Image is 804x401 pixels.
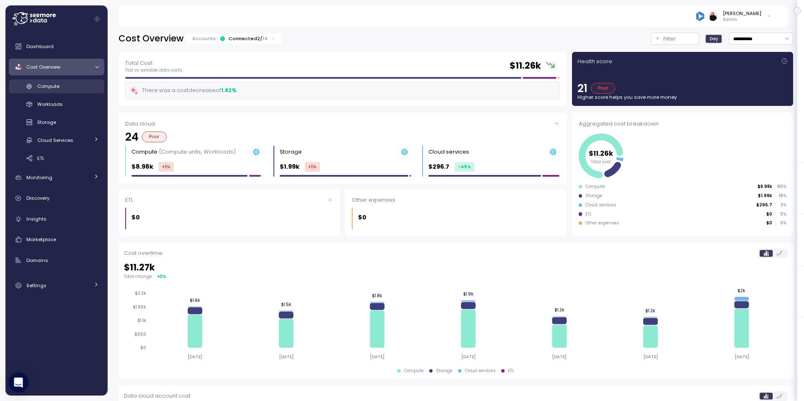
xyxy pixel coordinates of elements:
[734,354,749,360] tspan: [DATE]
[9,133,104,147] a: Cloud Services
[9,98,104,111] a: Workloads
[124,274,152,280] p: Total change
[157,273,166,280] div: ▾
[119,189,340,236] a: ETL$0
[766,211,772,217] p: $0
[404,368,424,374] div: Compute
[663,35,676,43] p: Filter
[591,83,616,94] div: Poor
[37,119,56,126] span: Storage
[776,193,786,199] p: 18 %
[723,17,761,23] p: Admin
[140,345,146,350] tspan: $0
[9,231,104,248] a: Marketplace
[119,113,567,183] a: Data cloud24PoorCompute (Compute units, Workloads)$8.98k+1%Storage $1.99k+1%Cloud services $296.7...
[26,195,49,201] span: Discovery
[651,33,699,45] button: Filter
[9,59,104,75] a: Cost Overview
[92,16,102,22] button: Collapse navigation
[9,116,104,129] a: Storage
[37,137,73,144] span: Cloud Services
[510,60,541,72] h2: $ 11.26k
[124,249,162,257] p: Cost overtime
[756,202,772,208] p: $296.7
[26,236,56,243] span: Marketplace
[465,368,496,374] div: Cloud services
[26,257,48,264] span: Domains
[190,298,200,303] tspan: $1.6k
[766,220,772,226] p: $0
[142,131,167,142] div: Poor
[26,64,60,70] span: Cost Overview
[723,10,761,17] div: [PERSON_NAME]
[9,38,104,55] a: Dashboard
[263,35,267,42] p: 14
[133,304,146,310] tspan: $1.65k
[577,57,612,66] p: Health score
[552,354,567,360] tspan: [DATE]
[436,368,453,374] div: Storage
[358,213,366,222] p: $0
[9,277,104,294] a: Settings
[9,211,104,227] a: Insights
[37,155,44,162] span: ETL
[776,211,786,217] p: 0 %
[372,293,382,298] tspan: $1.8k
[9,169,104,186] a: Monitoring
[776,184,786,190] p: 80 %
[710,36,718,42] span: Day
[131,162,153,172] p: $8.98k
[591,159,611,165] tspan: Total cost
[26,282,46,289] span: Settings
[8,373,28,393] div: Open Intercom Messenger
[37,83,59,90] span: Compute
[130,86,237,95] div: There was a cost decrease of
[776,202,786,208] p: 3 %
[188,354,202,360] tspan: [DATE]
[26,216,46,222] span: Insights
[192,35,216,42] p: Accounts:
[461,354,476,360] tspan: [DATE]
[737,288,745,293] tspan: $2k
[455,162,474,172] div: -49 %
[221,86,237,95] div: 1.82 %
[124,262,788,274] h2: $ 11.27k
[159,162,174,172] div: +1 %
[125,196,333,204] div: ETL
[37,101,63,108] span: Workloads
[137,318,146,324] tspan: $1.1k
[125,59,182,67] p: Total Cost
[281,302,291,307] tspan: $1.5k
[119,33,183,45] h2: Cost Overview
[125,67,182,73] p: Flat vs variable data costs
[585,220,619,226] div: Other expenses
[709,12,717,21] img: ALV-UjVXQUzG-r6sHBNAELmFkcVdal1_YTNxb4sAYu0HqahyvAaBd-F9Mx8P9cAJcLjYkBU-uKw29Fb8DW9EUyKZcBOfd6bsd...
[585,211,592,217] div: ETL
[577,94,788,100] p: Higher score helps you save more money
[9,252,104,269] a: Domains
[554,307,564,313] tspan: $1.2k
[305,162,320,172] div: +1 %
[585,202,616,208] div: Cloud services
[279,354,294,360] tspan: [DATE]
[579,120,786,128] div: Aggregated cost breakdown
[26,174,52,181] span: Monitoring
[585,184,605,190] div: Compute
[131,148,236,156] div: Compute
[229,35,267,42] div: Connected 2 /
[463,292,474,297] tspan: $1.9k
[508,368,514,374] div: ETL
[187,34,281,44] div: Accounts:Connected2/14
[9,151,104,165] a: ETL
[585,193,602,199] div: Storage
[428,148,469,156] div: Cloud services
[280,148,302,156] div: Storage
[134,332,146,337] tspan: $550
[124,392,191,400] p: Data cloud account cost
[9,190,104,207] a: Discovery
[135,291,146,296] tspan: $2.2k
[428,162,449,172] p: $296.7
[131,213,140,222] p: $0
[280,162,299,172] p: $1.99k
